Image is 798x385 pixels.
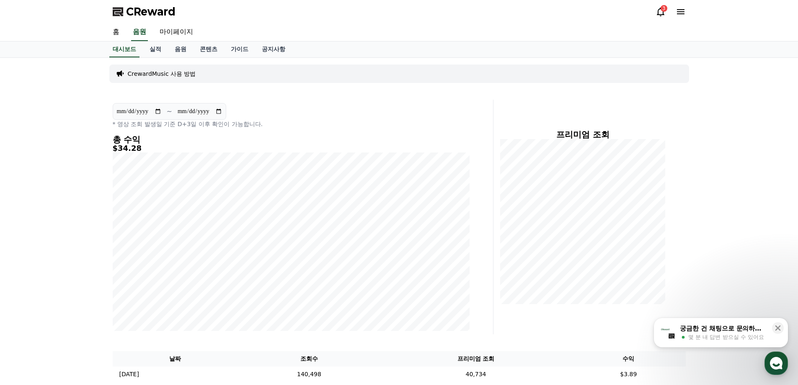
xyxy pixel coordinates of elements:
[255,41,292,57] a: 공지사항
[109,41,139,57] a: 대시보드
[661,5,667,12] div: 3
[153,23,200,41] a: 마이페이지
[113,5,176,18] a: CReward
[224,41,255,57] a: 가이드
[167,106,172,116] p: ~
[113,351,238,367] th: 날짜
[131,23,148,41] a: 음원
[571,351,685,367] th: 수익
[571,367,685,382] td: $3.89
[656,7,666,17] a: 3
[380,367,571,382] td: 40,734
[113,144,470,152] h5: $34.28
[193,41,224,57] a: 콘텐츠
[106,23,126,41] a: 홈
[128,70,196,78] a: CrewardMusic 사용 방법
[380,351,571,367] th: 프리미엄 조회
[238,367,380,382] td: 140,498
[113,120,470,128] p: * 영상 조회 발생일 기준 D+3일 이후 확인이 가능합니다.
[500,130,666,139] h4: 프리미엄 조회
[126,5,176,18] span: CReward
[113,135,470,144] h4: 총 수익
[168,41,193,57] a: 음원
[143,41,168,57] a: 실적
[238,351,380,367] th: 조회수
[119,370,139,379] p: [DATE]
